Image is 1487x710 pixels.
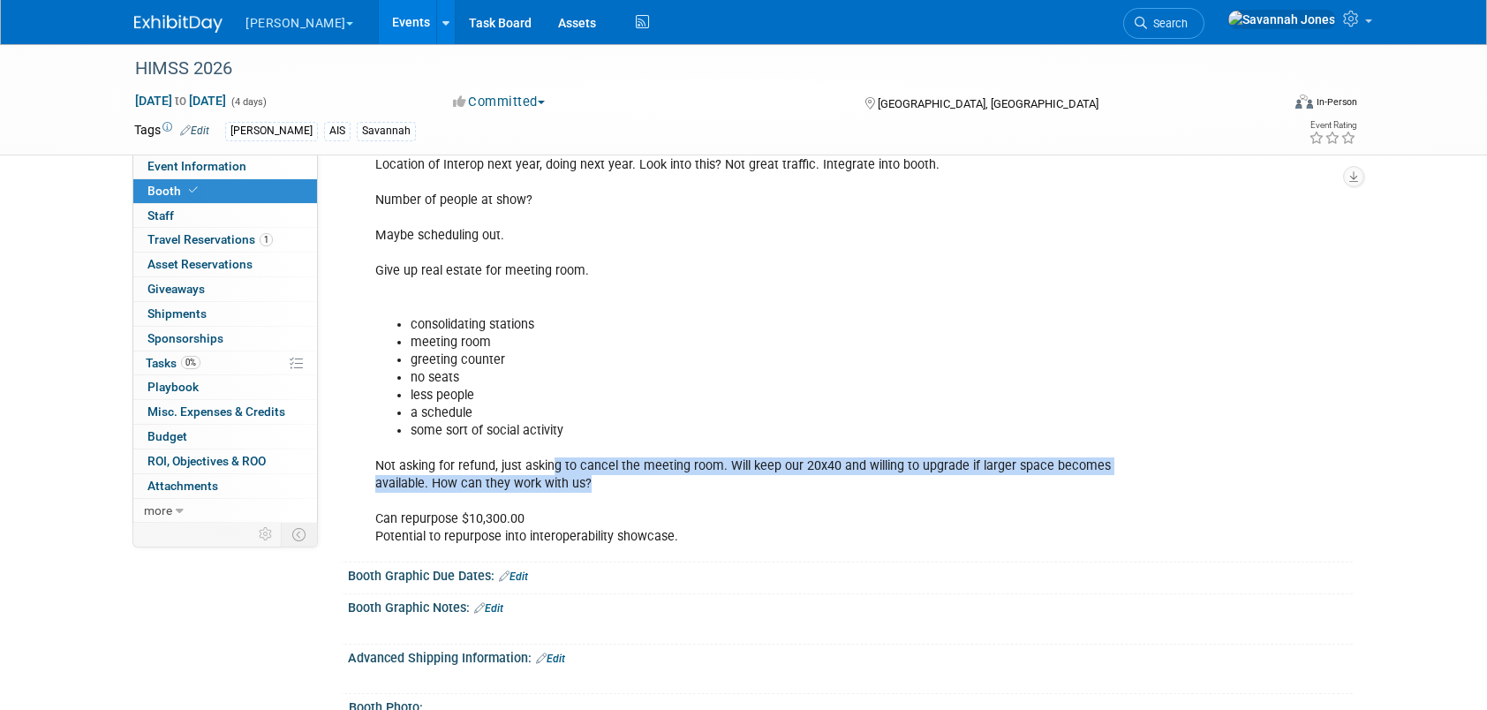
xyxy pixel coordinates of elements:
img: ExhibitDay [134,15,223,33]
img: Format-Inperson.png [1295,94,1313,109]
a: Giveaways [133,277,317,301]
span: Budget [147,429,187,443]
li: greeting counter [411,351,1148,369]
a: Attachments [133,474,317,498]
span: Event Information [147,159,246,173]
div: [PERSON_NAME] [225,122,318,140]
li: some sort of social activity [411,422,1148,440]
div: Event Format [1175,92,1357,118]
a: Tasks0% [133,351,317,375]
a: Edit [536,653,565,665]
a: Search [1123,8,1204,39]
button: Committed [447,93,552,111]
li: no seats [411,369,1148,387]
div: Savannah [357,122,416,140]
li: consolidating stations [411,316,1148,334]
span: Search [1147,17,1188,30]
a: more [133,499,317,523]
div: In-Person [1316,95,1357,109]
div: Advanced Shipping Information: [348,645,1353,668]
a: Edit [180,125,209,137]
span: Tasks [146,356,200,370]
span: to [172,94,189,108]
a: Asset Reservations [133,253,317,276]
span: (4 days) [230,96,267,108]
a: Edit [474,602,503,615]
span: Shipments [147,306,207,321]
a: Staff [133,204,317,228]
span: Staff [147,208,174,223]
span: more [144,503,172,517]
a: Misc. Expenses & Credits [133,400,317,424]
i: Booth reservation complete [189,185,198,195]
div: Booth Graphic Notes: [348,594,1353,617]
span: ROI, Objectives & ROO [147,454,266,468]
li: a schedule [411,404,1148,422]
a: Booth [133,179,317,203]
div: Event Rating [1309,121,1356,130]
a: Playbook [133,375,317,399]
span: [DATE] [DATE] [134,93,227,109]
span: 0% [181,356,200,369]
a: Shipments [133,302,317,326]
span: [GEOGRAPHIC_DATA], [GEOGRAPHIC_DATA] [878,97,1098,110]
span: Giveaways [147,282,205,296]
td: Toggle Event Tabs [282,523,318,546]
span: Misc. Expenses & Credits [147,404,285,419]
img: Savannah Jones [1227,10,1336,29]
li: meeting room [411,334,1148,351]
a: ROI, Objectives & ROO [133,449,317,473]
div: AIS [324,122,351,140]
a: Event Information [133,155,317,178]
span: Sponsorships [147,331,223,345]
a: Sponsorships [133,327,317,351]
span: Attachments [147,479,218,493]
span: Asset Reservations [147,257,253,271]
td: Tags [134,121,209,141]
span: 1 [260,233,273,246]
div: HIMSS 2026 [129,53,1253,85]
a: Travel Reservations1 [133,228,317,252]
span: Booth [147,184,201,198]
span: Playbook [147,380,199,394]
li: less people [411,387,1148,404]
a: Budget [133,425,317,449]
div: Booth Graphic Due Dates: [348,563,1353,585]
span: Travel Reservations [147,232,273,246]
td: Personalize Event Tab Strip [251,523,282,546]
a: Edit [499,570,528,583]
